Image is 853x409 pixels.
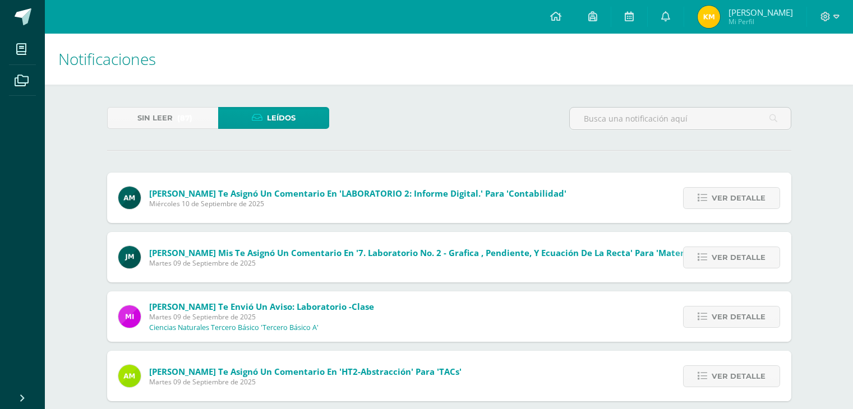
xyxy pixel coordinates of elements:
span: Ver detalle [712,188,766,208]
img: e71b507b6b1ebf6fbe7886fc31de659d.png [118,305,141,328]
img: fb2ca82e8de93e60a5b7f1e46d7c79f5.png [118,365,141,387]
span: [PERSON_NAME] te envió un aviso: Laboratorio -clase [149,301,374,312]
a: Sin leer(87) [107,107,218,129]
span: Leídos [267,108,296,128]
input: Busca una notificación aquí [570,108,791,129]
img: 6bd1f88eaa8f84a993684add4ac8f9ce.png [118,246,141,268]
span: Sin leer [137,108,173,128]
span: [PERSON_NAME] te asignó un comentario en 'HT2-Abstracción' para 'TACs' [149,366,462,377]
span: Miércoles 10 de Septiembre de 2025 [149,199,566,208]
span: Martes 09 de Septiembre de 2025 [149,258,712,268]
img: 7e81b91d9c4f7370959006918b9ae1e2.png [698,6,720,28]
span: [PERSON_NAME] Mis te asignó un comentario en '7. Laboratorio No. 2 - Grafica , pendiente, y ecuac... [149,247,712,258]
span: Ver detalle [712,247,766,268]
span: Mi Perfil [728,17,793,26]
span: Ver detalle [712,366,766,387]
span: Ver detalle [712,306,766,327]
p: Ciencias Naturales Tercero Básico 'Tercero Básico A' [149,323,319,332]
img: 6e92675d869eb295716253c72d38e6e7.png [118,187,141,209]
span: [PERSON_NAME] te asignó un comentario en 'LABORATORIO 2: Informe digital.' para 'Contabilidad' [149,188,566,199]
span: Notificaciones [58,48,156,69]
span: (87) [177,108,192,128]
span: Martes 09 de Septiembre de 2025 [149,377,462,387]
a: Leídos [218,107,329,129]
span: Martes 09 de Septiembre de 2025 [149,312,374,322]
span: [PERSON_NAME] [728,7,793,18]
